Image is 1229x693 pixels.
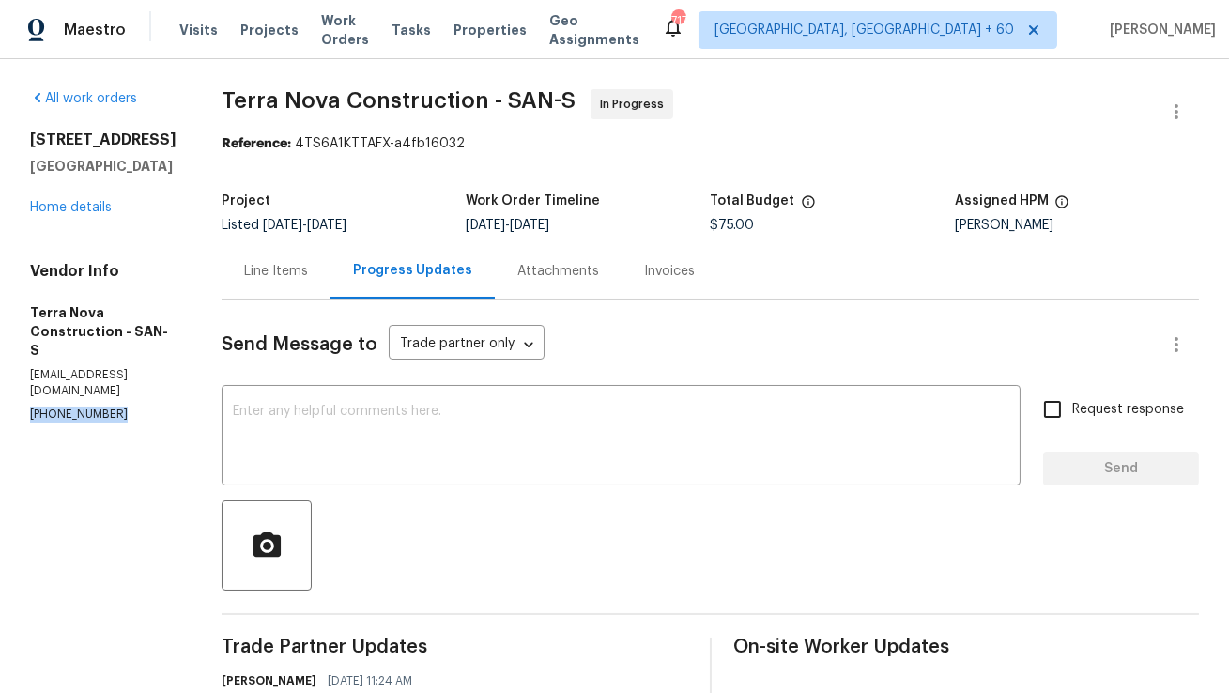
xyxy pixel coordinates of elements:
[392,23,431,37] span: Tasks
[30,131,177,149] h2: [STREET_ADDRESS]
[240,21,299,39] span: Projects
[644,262,695,281] div: Invoices
[711,194,795,208] h5: Total Budget
[222,134,1199,153] div: 4TS6A1KTTAFX-a4fb16032
[321,11,369,49] span: Work Orders
[955,194,1049,208] h5: Assigned HPM
[30,303,177,360] h5: Terra Nova Construction - SAN-S
[453,21,527,39] span: Properties
[222,219,346,232] span: Listed
[1072,400,1184,420] span: Request response
[353,261,472,280] div: Progress Updates
[955,219,1199,232] div: [PERSON_NAME]
[671,11,684,30] div: 717
[307,219,346,232] span: [DATE]
[714,21,1014,39] span: [GEOGRAPHIC_DATA], [GEOGRAPHIC_DATA] + 60
[179,21,218,39] span: Visits
[30,92,137,105] a: All work orders
[549,11,639,49] span: Geo Assignments
[30,367,177,399] p: [EMAIL_ADDRESS][DOMAIN_NAME]
[30,407,177,423] p: [PHONE_NUMBER]
[222,137,291,150] b: Reference:
[734,638,1200,656] span: On-site Worker Updates
[600,95,671,114] span: In Progress
[30,201,112,214] a: Home details
[222,89,576,112] span: Terra Nova Construction - SAN-S
[801,194,816,219] span: The total cost of line items that have been proposed by Opendoor. This sum includes line items th...
[222,335,377,354] span: Send Message to
[466,194,600,208] h5: Work Order Timeline
[263,219,302,232] span: [DATE]
[222,638,687,656] span: Trade Partner Updates
[222,671,316,690] h6: [PERSON_NAME]
[244,262,308,281] div: Line Items
[328,671,412,690] span: [DATE] 11:24 AM
[711,219,755,232] span: $75.00
[466,219,549,232] span: -
[222,194,270,208] h5: Project
[1054,194,1069,219] span: The hpm assigned to this work order.
[466,219,505,232] span: [DATE]
[263,219,346,232] span: -
[389,330,545,361] div: Trade partner only
[517,262,599,281] div: Attachments
[510,219,549,232] span: [DATE]
[64,21,126,39] span: Maestro
[1102,21,1216,39] span: [PERSON_NAME]
[30,157,177,176] h5: [GEOGRAPHIC_DATA]
[30,262,177,281] h4: Vendor Info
